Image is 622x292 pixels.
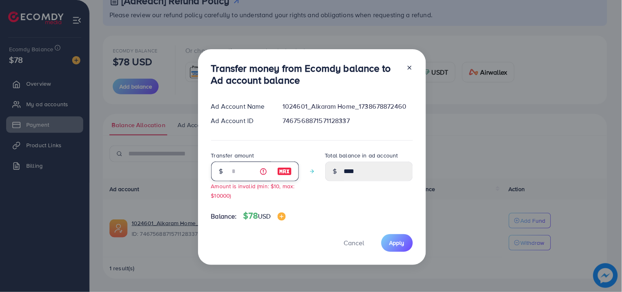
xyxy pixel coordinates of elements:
div: Ad Account Name [205,102,276,111]
small: Amount is invalid (min: $10, max: $10000) [211,182,295,199]
button: Cancel [334,234,375,252]
div: Ad Account ID [205,116,276,125]
span: Cancel [344,238,365,247]
button: Apply [381,234,413,252]
label: Total balance in ad account [325,151,398,160]
h4: $78 [244,211,286,221]
label: Transfer amount [211,151,254,160]
span: Balance: [211,212,237,221]
span: Apply [390,239,405,247]
span: USD [258,212,271,221]
img: image [278,212,286,221]
div: 7467568871571128337 [276,116,419,125]
div: 1024601_Alkaram Home_1738678872460 [276,102,419,111]
h3: Transfer money from Ecomdy balance to Ad account balance [211,62,400,86]
img: image [277,167,292,176]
